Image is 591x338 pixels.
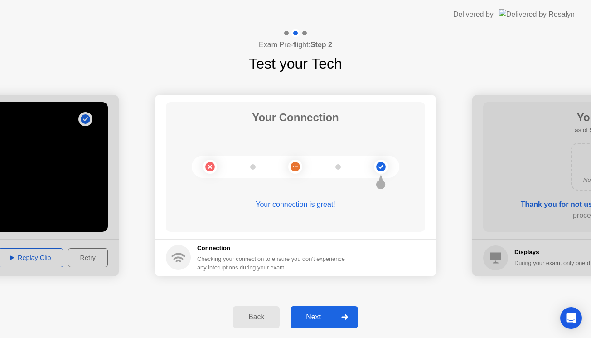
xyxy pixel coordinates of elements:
[560,307,582,329] div: Open Intercom Messenger
[236,313,277,321] div: Back
[233,306,280,328] button: Back
[259,39,332,50] h4: Exam Pre-flight:
[291,306,358,328] button: Next
[197,244,350,253] h5: Connection
[499,9,575,20] img: Delivered by Rosalyn
[310,41,332,49] b: Step 2
[252,109,339,126] h1: Your Connection
[293,313,334,321] div: Next
[453,9,494,20] div: Delivered by
[166,199,425,210] div: Your connection is great!
[249,53,342,74] h1: Test your Tech
[197,255,350,272] div: Checking your connection to ensure you don’t experience any interuptions during your exam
